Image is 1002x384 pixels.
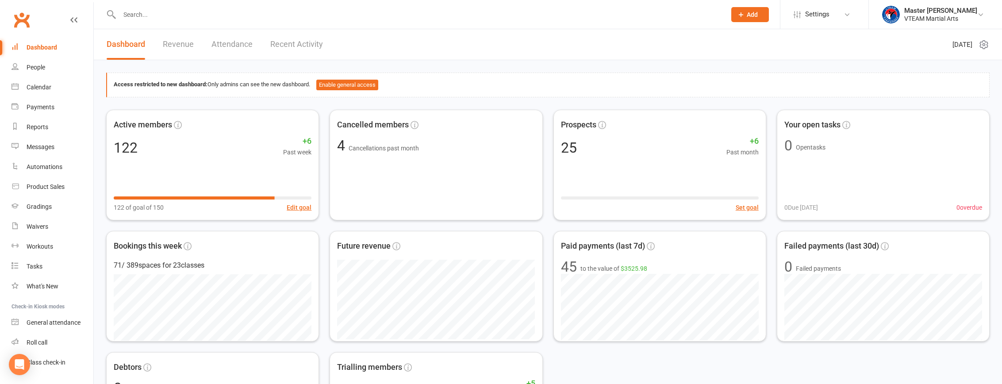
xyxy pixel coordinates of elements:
[12,313,93,333] a: General attendance kiosk mode
[882,6,900,23] img: thumb_image1628552580.png
[114,119,172,131] span: Active members
[27,339,47,346] div: Roll call
[561,240,645,253] span: Paid payments (last 7d)
[747,11,758,18] span: Add
[12,217,93,237] a: Waivers
[316,80,378,90] button: Enable general access
[784,119,841,131] span: Your open tasks
[287,203,311,212] button: Edit goal
[796,264,841,273] span: Failed payments
[114,240,182,253] span: Bookings this week
[12,137,93,157] a: Messages
[270,29,323,60] a: Recent Activity
[561,119,596,131] span: Prospects
[27,263,42,270] div: Tasks
[114,361,142,374] span: Debtors
[805,4,829,24] span: Settings
[12,177,93,197] a: Product Sales
[12,333,93,353] a: Roll call
[731,7,769,22] button: Add
[796,144,825,151] span: Open tasks
[12,197,93,217] a: Gradings
[337,361,402,374] span: Trialling members
[12,157,93,177] a: Automations
[27,104,54,111] div: Payments
[27,319,81,326] div: General attendance
[349,145,419,152] span: Cancellations past month
[904,15,977,23] div: VTEAM Martial Arts
[114,80,983,90] div: Only admins can see the new dashboard.
[561,260,577,274] div: 45
[952,39,972,50] span: [DATE]
[12,353,93,372] a: Class kiosk mode
[163,29,194,60] a: Revenue
[27,283,58,290] div: What's New
[784,240,879,253] span: Failed payments (last 30d)
[27,203,52,210] div: Gradings
[117,8,720,21] input: Search...
[904,7,977,15] div: Master [PERSON_NAME]
[12,117,93,137] a: Reports
[27,359,65,366] div: Class check-in
[561,141,577,155] div: 25
[784,260,792,274] div: 0
[11,9,33,31] a: Clubworx
[337,119,409,131] span: Cancelled members
[114,141,138,155] div: 122
[283,135,311,148] span: +6
[27,143,54,150] div: Messages
[337,240,391,253] span: Future revenue
[12,38,93,58] a: Dashboard
[956,203,982,212] span: 0 overdue
[114,203,164,212] span: 122 of goal of 150
[9,354,30,375] div: Open Intercom Messenger
[12,58,93,77] a: People
[12,257,93,276] a: Tasks
[107,29,145,60] a: Dashboard
[27,44,57,51] div: Dashboard
[114,260,311,271] div: 71 / 389 spaces for 23 classes
[211,29,253,60] a: Attendance
[114,81,207,88] strong: Access restricted to new dashboard:
[283,147,311,157] span: Past week
[621,265,647,272] span: $3525.98
[784,138,792,153] div: 0
[784,203,818,212] span: 0 Due [DATE]
[27,223,48,230] div: Waivers
[12,237,93,257] a: Workouts
[27,64,45,71] div: People
[12,97,93,117] a: Payments
[27,123,48,131] div: Reports
[726,147,759,157] span: Past month
[27,163,62,170] div: Automations
[726,135,759,148] span: +6
[27,183,65,190] div: Product Sales
[12,77,93,97] a: Calendar
[12,276,93,296] a: What's New
[27,84,51,91] div: Calendar
[736,203,759,212] button: Set goal
[337,137,349,154] span: 4
[580,264,647,273] span: to the value of
[27,243,53,250] div: Workouts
